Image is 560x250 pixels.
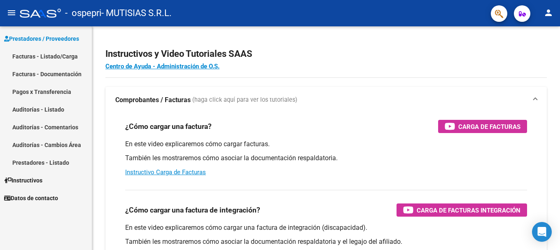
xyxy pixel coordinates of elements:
p: También les mostraremos cómo asociar la documentación respaldatoria y el legajo del afiliado. [125,237,527,246]
mat-icon: menu [7,8,16,18]
span: - ospepri [65,4,101,22]
h2: Instructivos y Video Tutoriales SAAS [105,46,547,62]
span: (haga click aquí para ver los tutoriales) [192,96,297,105]
a: Instructivo Carga de Facturas [125,168,206,176]
span: Instructivos [4,176,42,185]
p: En este video explicaremos cómo cargar facturas. [125,140,527,149]
strong: Comprobantes / Facturas [115,96,191,105]
div: Open Intercom Messenger [532,222,552,242]
h3: ¿Cómo cargar una factura? [125,121,212,132]
span: Datos de contacto [4,194,58,203]
span: Carga de Facturas [458,121,520,132]
a: Centro de Ayuda - Administración de O.S. [105,63,219,70]
span: Prestadores / Proveedores [4,34,79,43]
span: - MUTISIAS S.R.L. [101,4,172,22]
p: En este video explicaremos cómo cargar una factura de integración (discapacidad). [125,223,527,232]
h3: ¿Cómo cargar una factura de integración? [125,204,260,216]
button: Carga de Facturas [438,120,527,133]
mat-icon: person [544,8,553,18]
mat-expansion-panel-header: Comprobantes / Facturas (haga click aquí para ver los tutoriales) [105,87,547,113]
span: Carga de Facturas Integración [417,205,520,215]
p: También les mostraremos cómo asociar la documentación respaldatoria. [125,154,527,163]
button: Carga de Facturas Integración [397,203,527,217]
